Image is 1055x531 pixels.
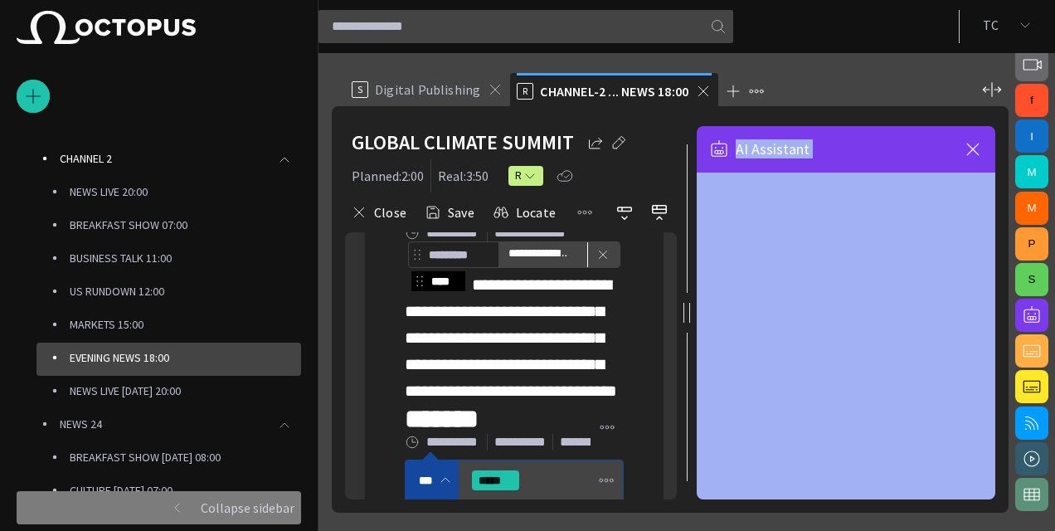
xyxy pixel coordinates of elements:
button: Collapse sidebar [17,491,301,524]
div: CULTURE [DATE] 07:00 [36,475,301,509]
p: CHANNEL 2 [60,150,268,167]
iframe: AI Assistant [697,173,995,499]
p: Real: 3:50 [438,166,489,186]
div: EVENING NEWS 18:00 [36,343,301,376]
span: AI Assistant [736,142,809,157]
p: MARKETS 15:00 [70,316,301,333]
button: Save [419,197,480,227]
button: R [508,161,543,191]
p: NEWS LIVE [DATE] 20:00 [70,382,301,399]
button: f [1015,84,1048,117]
p: CULTURE [DATE] 07:00 [70,482,301,499]
button: S [1015,263,1048,296]
p: US RUNDOWN 12:00 [70,283,301,300]
button: I [1015,119,1048,153]
p: BREAKFAST SHOW 07:00 [70,217,301,233]
span: Digital Publishing [375,81,480,98]
div: SDigital Publishing [345,73,510,106]
div: RCHANNEL-2 ... NEWS 18:00 [510,73,718,106]
p: BREAKFAST SHOW [DATE] 08:00 [70,449,301,465]
div: BREAKFAST SHOW 07:00 [36,210,301,243]
div: NEWS LIVE 20:00 [36,177,301,210]
button: TC [970,10,1045,40]
p: R [517,83,533,100]
span: R [515,168,523,184]
div: US RUNDOWN 12:00 [36,276,301,309]
p: NEWS LIVE 20:00 [70,183,301,200]
p: S [352,81,368,98]
div: MARKETS 15:00 [36,309,301,343]
p: Collapse sidebar [201,498,294,518]
p: EVENING NEWS 18:00 [70,349,301,366]
button: M [1015,192,1048,225]
button: Locate [487,197,562,227]
span: CHANNEL-2 ... NEWS 18:00 [540,83,688,100]
img: Octopus News Room [17,11,196,44]
p: Planned: 2:00 [352,166,424,186]
ul: main menu [17,11,301,358]
div: BREAKFAST SHOW [DATE] 08:00 [36,442,301,475]
div: BUSINESS TALK 11:00 [36,243,301,276]
p: NEWS 24 [60,416,268,432]
button: M [1015,155,1048,188]
button: Close [345,197,412,227]
div: NEWS LIVE [DATE] 20:00 [36,376,301,409]
button: P [1015,227,1048,261]
p: T C [983,15,999,35]
h2: GLOBAL CLIMATE SUMMIT [352,129,574,156]
p: BUSINESS TALK 11:00 [70,250,301,266]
